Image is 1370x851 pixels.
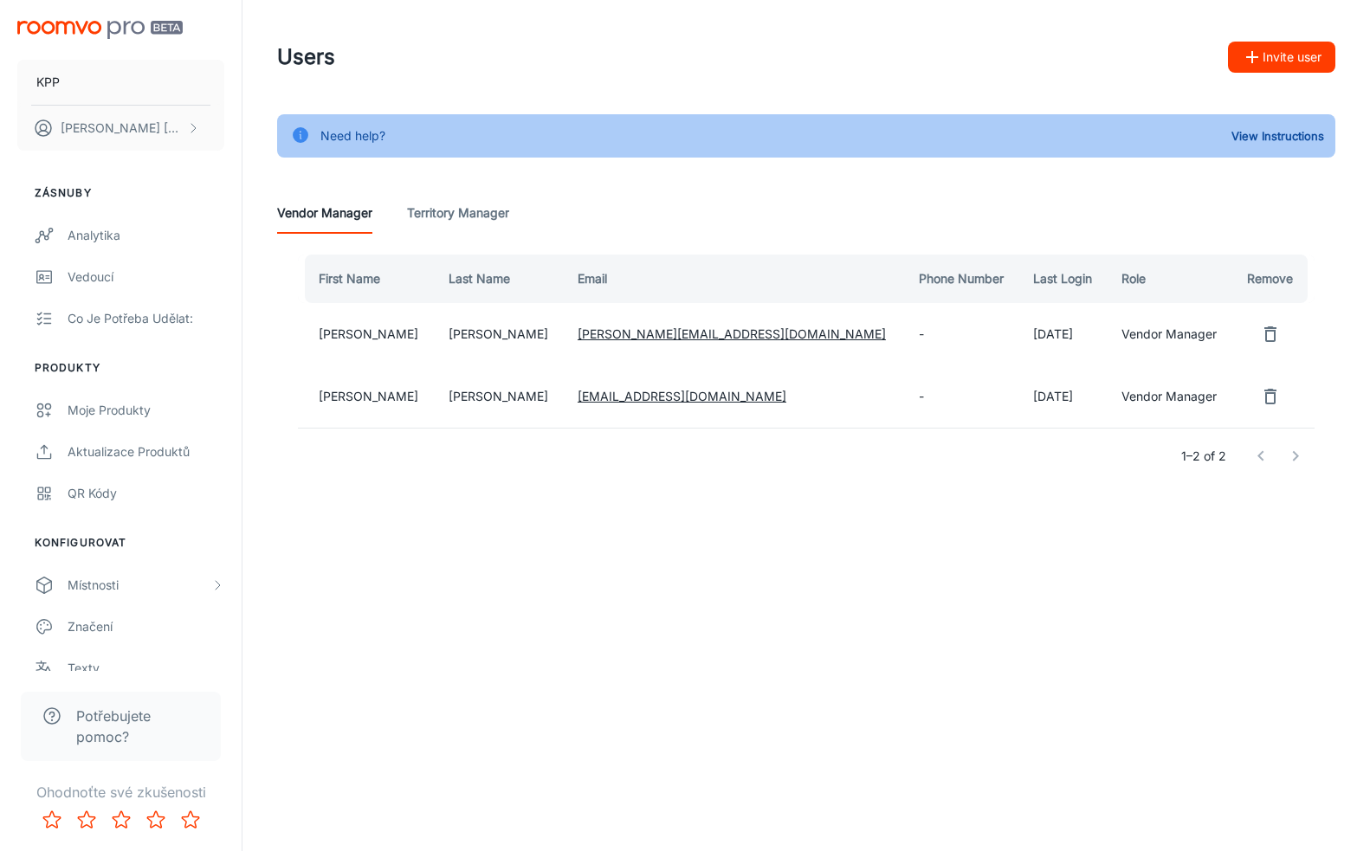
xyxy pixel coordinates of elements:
button: View Instructions [1227,123,1328,149]
div: Need help? [320,119,385,152]
td: Vendor Manager [1108,303,1232,365]
a: [PERSON_NAME][EMAIL_ADDRESS][DOMAIN_NAME] [578,326,886,341]
button: remove user [1253,317,1288,351]
p: [PERSON_NAME] [PERSON_NAME] [61,119,183,138]
td: [PERSON_NAME] [298,303,435,365]
div: Analytika [68,226,224,245]
button: KPP [17,60,224,105]
td: - [905,303,1019,365]
div: Aktualizace produktů [68,442,224,461]
div: Vedoucí [68,268,224,287]
td: [DATE] [1019,365,1108,428]
p: 1–2 of 2 [1181,447,1226,466]
td: - [905,365,1019,428]
td: [PERSON_NAME] [435,365,564,428]
th: Last Name [435,255,564,303]
button: [PERSON_NAME] [PERSON_NAME] [17,106,224,151]
th: First Name [298,255,435,303]
th: Email [564,255,905,303]
button: remove user [1253,379,1288,414]
a: [EMAIL_ADDRESS][DOMAIN_NAME] [578,389,786,403]
th: Remove [1232,255,1315,303]
th: Last Login [1019,255,1108,303]
td: Vendor Manager [1108,365,1232,428]
th: Role [1108,255,1232,303]
a: Vendor Manager [277,192,372,234]
div: Co je potřeba udělat: [68,309,224,328]
h1: Users [277,42,335,73]
button: Invite user [1228,42,1335,73]
div: QR kódy [68,484,224,503]
td: [DATE] [1019,303,1108,365]
td: [PERSON_NAME] [298,365,435,428]
td: [PERSON_NAME] [435,303,564,365]
th: Phone Number [905,255,1019,303]
a: Territory Manager [407,192,509,234]
p: KPP [36,73,60,92]
img: Roomvo PRO Beta [17,21,183,39]
div: Moje produkty [68,401,224,420]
